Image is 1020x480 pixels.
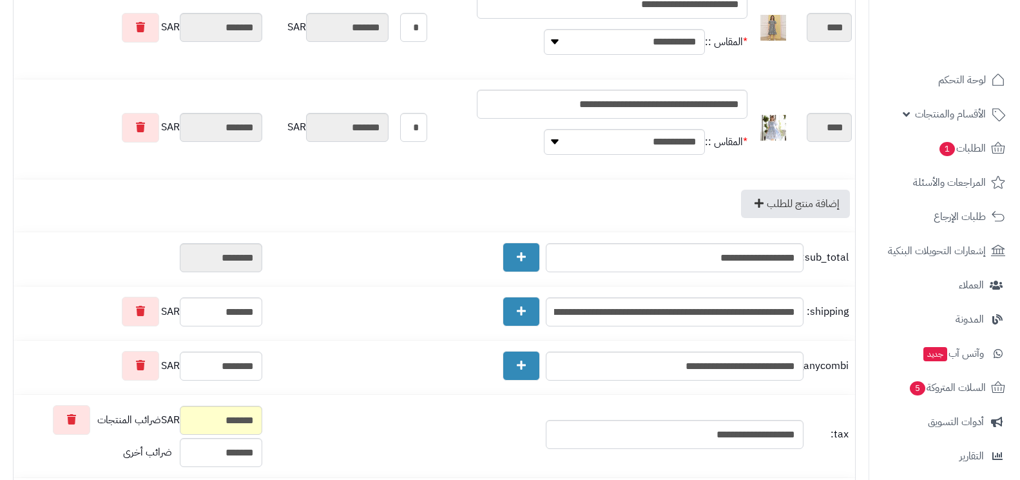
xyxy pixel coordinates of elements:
[705,119,747,165] td: المقاس ::
[888,242,986,260] span: إشعارات التحويلات البنكية
[877,65,1012,95] a: لوحة التحكم
[17,13,262,43] div: SAR
[807,305,849,319] span: shipping:
[807,359,849,374] span: bganycombi:
[910,381,925,395] span: 5
[938,71,986,89] span: لوحة التحكم
[877,235,1012,266] a: إشعارات التحويلات البنكية
[741,190,850,218] a: إضافة منتج للطلب
[877,338,1012,369] a: وآتس آبجديد
[913,174,986,192] span: المراجعات والأسئلة
[934,208,986,226] span: طلبات الإرجاع
[760,15,786,41] img: 1733843817-IMG_1070-40x40.jpeg
[928,413,984,431] span: أدوات التسويق
[877,406,1012,437] a: أدوات التسويق
[956,310,984,328] span: المدونة
[807,250,849,265] span: sub_total:
[877,133,1012,164] a: الطلبات1
[877,201,1012,232] a: طلبات الإرجاع
[17,297,262,326] div: SAR
[877,167,1012,198] a: المراجعات والأسئلة
[760,115,786,141] img: 1739125954-IMG_7240-40x40.jpeg
[877,270,1012,301] a: العملاء
[17,351,262,381] div: SAR
[959,276,984,294] span: العملاء
[877,304,1012,335] a: المدونة
[269,13,389,42] div: SAR
[17,113,262,143] div: SAR
[123,445,172,460] span: ضرائب أخرى
[922,345,984,363] span: وآتس آب
[17,405,262,435] div: SAR
[959,447,984,465] span: التقارير
[915,105,986,123] span: الأقسام والمنتجات
[97,413,161,428] span: ضرائب المنتجات
[807,427,849,442] span: tax:
[877,372,1012,403] a: السلات المتروكة5
[877,441,1012,472] a: التقارير
[269,113,389,142] div: SAR
[938,139,986,157] span: الطلبات
[939,142,955,156] span: 1
[909,379,986,397] span: السلات المتروكة
[705,19,747,65] td: المقاس ::
[923,347,947,361] span: جديد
